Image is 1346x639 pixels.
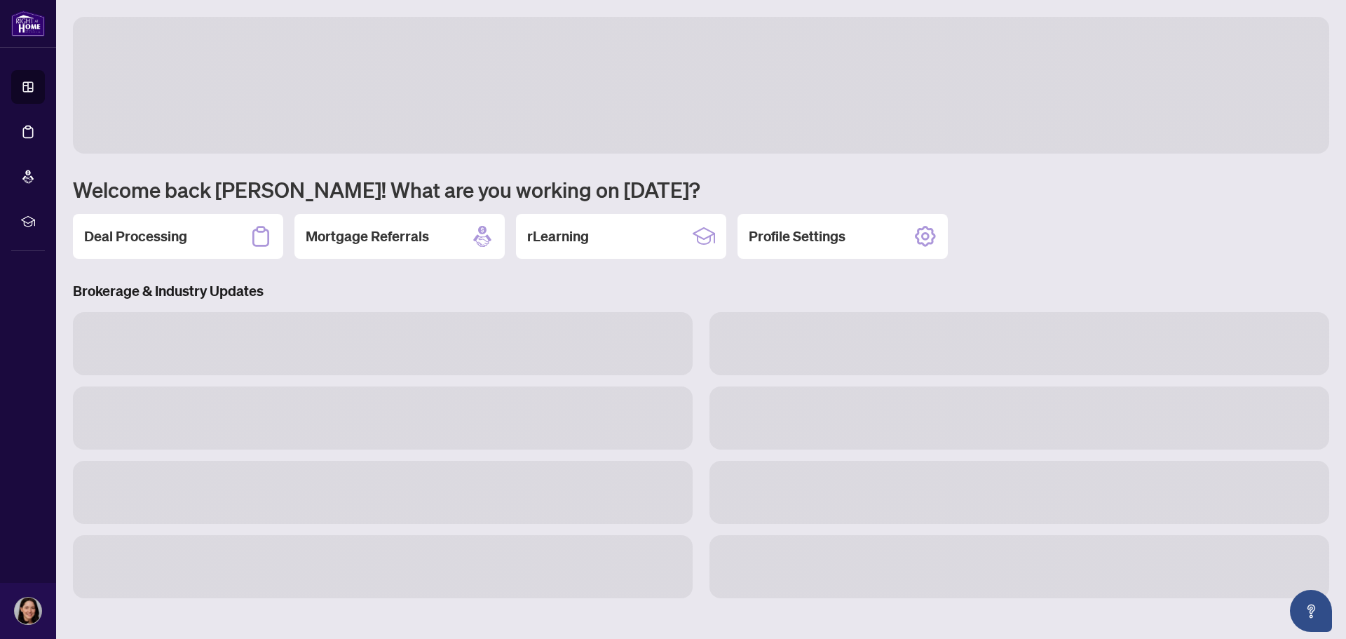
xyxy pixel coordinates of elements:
img: Profile Icon [15,598,41,624]
h2: Mortgage Referrals [306,227,429,246]
h1: Welcome back [PERSON_NAME]! What are you working on [DATE]? [73,176,1329,203]
h2: rLearning [527,227,589,246]
h2: Deal Processing [84,227,187,246]
img: logo [11,11,45,36]
h2: Profile Settings [749,227,845,246]
h3: Brokerage & Industry Updates [73,281,1329,301]
button: Open asap [1290,590,1332,632]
